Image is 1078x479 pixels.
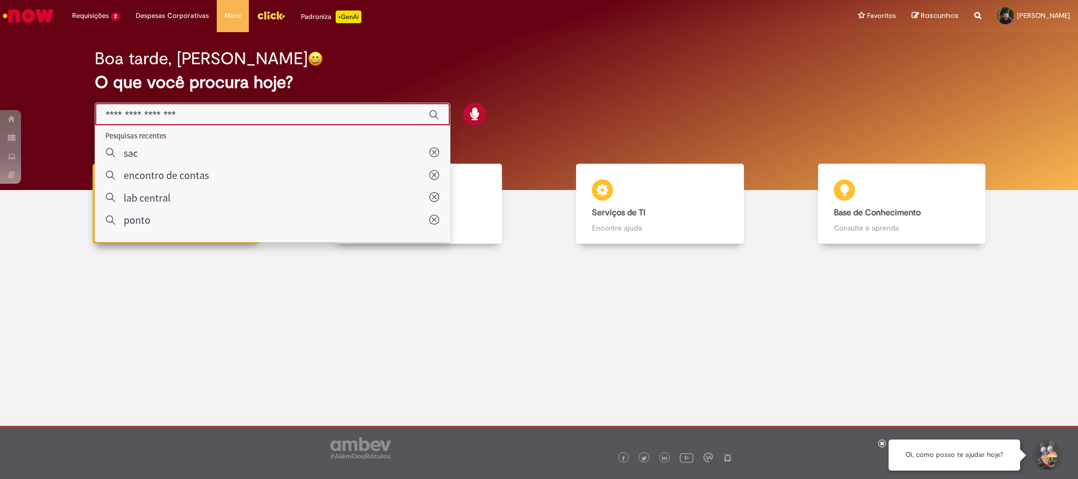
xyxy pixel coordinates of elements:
[55,164,297,244] a: Tirar dúvidas Tirar dúvidas com Lupi Assist e Gen Ai
[641,456,647,461] img: logo_footer_twitter.png
[72,11,109,21] span: Requisições
[136,11,209,21] span: Despesas Corporativas
[1017,11,1070,20] span: [PERSON_NAME]
[662,455,667,462] img: logo_footer_linkedin.png
[781,164,1023,244] a: Base de Conhecimento Consulte e aprenda
[1,5,55,26] img: ServiceNow
[95,73,984,92] h2: O que você procura hoje?
[867,11,896,21] span: Favoritos
[336,11,361,23] p: +GenAi
[330,437,391,458] img: logo_footer_ambev_rotulo_gray.png
[1031,440,1062,471] button: Iniciar Conversa de Suporte
[111,12,120,21] span: 2
[889,440,1020,471] div: Oi, como posso te ajudar hoje?
[834,207,921,218] b: Base de Conhecimento
[539,164,781,244] a: Serviços de TI Encontre ajuda
[308,51,323,66] img: happy-face.png
[723,453,732,462] img: logo_footer_naosei.png
[834,223,970,233] p: Consulte e aprenda
[95,49,308,68] h2: Boa tarde, [PERSON_NAME]
[257,7,285,23] img: click_logo_yellow_360x200.png
[225,11,241,21] span: More
[680,451,693,464] img: logo_footer_youtube.png
[703,453,713,462] img: logo_footer_workplace.png
[592,223,728,233] p: Encontre ajuda
[912,11,959,21] a: Rascunhos
[621,456,626,461] img: logo_footer_facebook.png
[592,207,646,218] b: Serviços de TI
[921,11,959,21] span: Rascunhos
[301,11,361,23] div: Padroniza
